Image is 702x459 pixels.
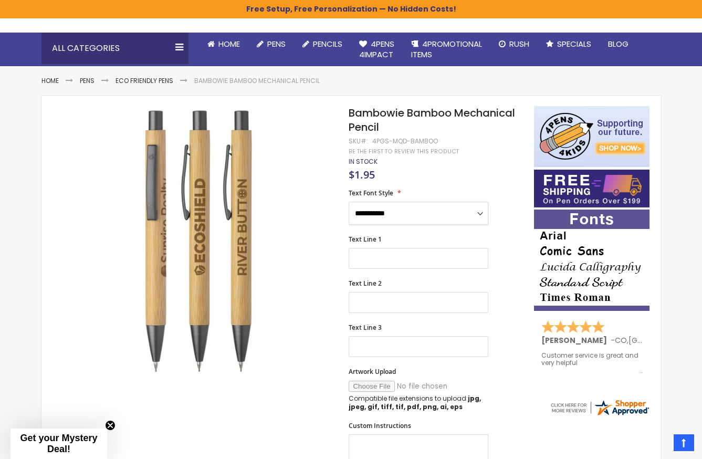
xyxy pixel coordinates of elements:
button: Close teaser [105,420,116,431]
span: Blog [608,38,628,49]
span: CO [615,335,627,346]
span: Text Line 2 [349,279,382,288]
a: Pens [248,33,294,56]
div: Get your Mystery Deal!Close teaser [11,429,107,459]
div: 4PGS-MQD-BAMBOO [372,137,438,145]
strong: SKU [349,137,368,145]
span: Bambowie Bamboo Mechanical Pencil [349,106,515,134]
img: font-personalization-examples [534,210,649,311]
div: All Categories [41,33,188,64]
strong: jpg, jpeg, gif, tiff, tif, pdf, png, ai, eps [349,394,481,411]
span: Text Font Style [349,189,393,197]
a: Home [199,33,248,56]
span: Pencils [313,38,342,49]
a: Home [41,76,59,85]
span: Text Line 1 [349,235,382,244]
span: 4Pens 4impact [359,38,394,60]
span: Pens [267,38,286,49]
img: 4pens 4 kids [534,106,649,167]
a: Be the first to review this product [349,148,459,155]
a: 4Pens4impact [351,33,403,67]
span: [PERSON_NAME] [541,335,611,346]
p: Compatible file extensions to upload: [349,394,488,411]
span: $1.95 [349,168,375,182]
a: Blog [600,33,637,56]
img: Free shipping on orders over $199 [534,170,649,207]
img: 4pens.com widget logo [549,398,650,417]
a: 4PROMOTIONALITEMS [403,33,490,67]
a: Top [674,434,694,451]
a: Specials [538,33,600,56]
span: Home [218,38,240,49]
span: In stock [349,157,378,166]
a: Pens [80,76,95,85]
a: 4pens.com certificate URL [549,410,650,419]
span: Text Line 3 [349,323,382,332]
li: Bambowie Bamboo Mechanical Pencil [194,77,320,85]
span: Get your Mystery Deal! [20,433,97,454]
img: Bambowie Bamboo Mechanical Pencil [62,105,335,378]
span: Artwork Upload [349,367,396,376]
div: Availability [349,158,378,166]
span: 4PROMOTIONAL ITEMS [411,38,482,60]
a: Rush [490,33,538,56]
span: Specials [557,38,591,49]
a: Pencils [294,33,351,56]
span: Rush [509,38,529,49]
a: Eco Friendly Pens [116,76,173,85]
div: Customer service is great and very helpful [541,352,643,374]
span: Custom Instructions [349,421,411,430]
